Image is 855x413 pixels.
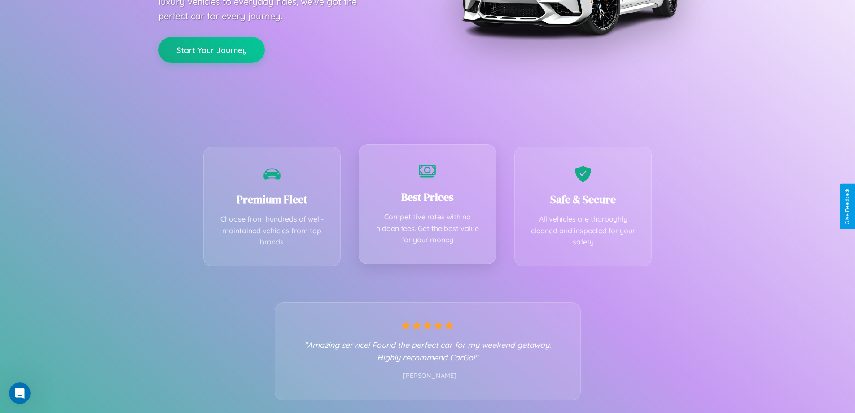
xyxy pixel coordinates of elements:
p: All vehicles are thoroughly cleaned and inspected for your safety [528,213,638,248]
button: Start Your Journey [158,37,265,63]
p: - [PERSON_NAME] [293,370,562,382]
h3: Premium Fleet [217,192,327,207]
div: Give Feedback [844,188,851,225]
p: Competitive rates with no hidden fees. Get the best value for your money [373,211,482,246]
p: Choose from hundreds of well-maintained vehicles from top brands [217,213,327,248]
iframe: Intercom live chat [9,382,31,404]
p: "Amazing service! Found the perfect car for my weekend getaway. Highly recommend CarGo!" [293,338,562,364]
h3: Safe & Secure [528,192,638,207]
h3: Best Prices [373,190,482,204]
